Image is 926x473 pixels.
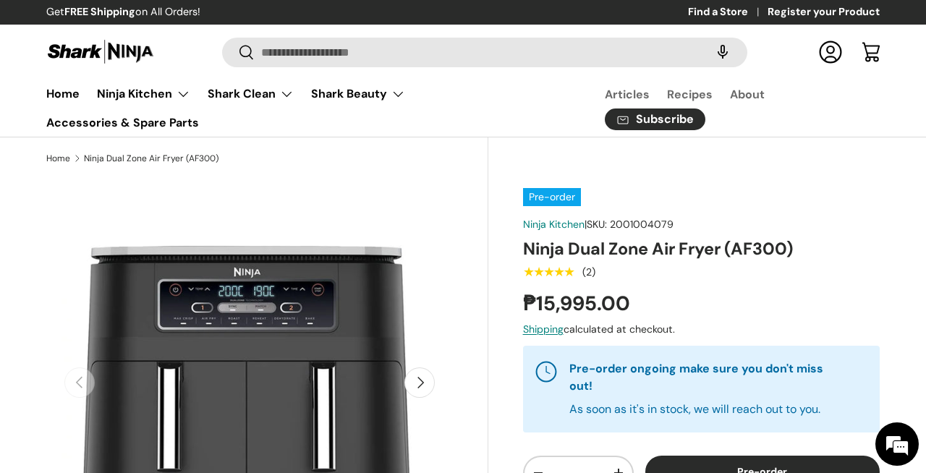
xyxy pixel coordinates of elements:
[84,154,218,163] a: Ninja Dual Zone Air Fryer (AF300)
[523,265,574,278] div: 5.0 out of 5.0 stars
[523,290,634,317] strong: ₱15,995.00
[46,152,488,165] nav: Breadcrumbs
[302,80,414,108] summary: Shark Beauty
[569,401,848,418] p: As soon as it's in stock, we will reach out to you.
[700,36,746,68] speech-search-button: Search by voice
[46,108,199,137] a: Accessories & Spare Parts
[64,5,135,18] strong: FREE Shipping
[605,108,706,131] a: Subscribe
[311,80,405,108] a: Shark Beauty
[97,80,190,108] a: Ninja Kitchen
[636,114,694,125] span: Subscribe
[523,265,574,279] span: ★★★★★
[605,80,650,108] a: Articles
[688,4,768,20] a: Find a Store
[46,38,155,66] img: Shark Ninja Philippines
[585,218,674,231] span: |
[46,4,200,20] p: Get on All Orders!
[610,218,674,231] span: 2001004079
[88,80,199,108] summary: Ninja Kitchen
[667,80,713,108] a: Recipes
[523,188,581,206] span: Pre-order
[582,267,595,278] div: (2)
[569,361,823,393] strong: Pre-order ongoing make sure you don't miss out!
[46,80,80,108] a: Home
[587,218,607,231] span: SKU:
[523,218,585,231] a: Ninja Kitchen
[523,322,880,337] div: calculated at checkout.
[768,4,880,20] a: Register your Product
[46,80,570,137] nav: Primary
[523,238,880,260] h1: Ninja Dual Zone Air Fryer (AF300)
[208,80,294,108] a: Shark Clean
[570,80,880,137] nav: Secondary
[46,154,70,163] a: Home
[523,323,564,336] a: Shipping
[730,80,765,108] a: About
[199,80,302,108] summary: Shark Clean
